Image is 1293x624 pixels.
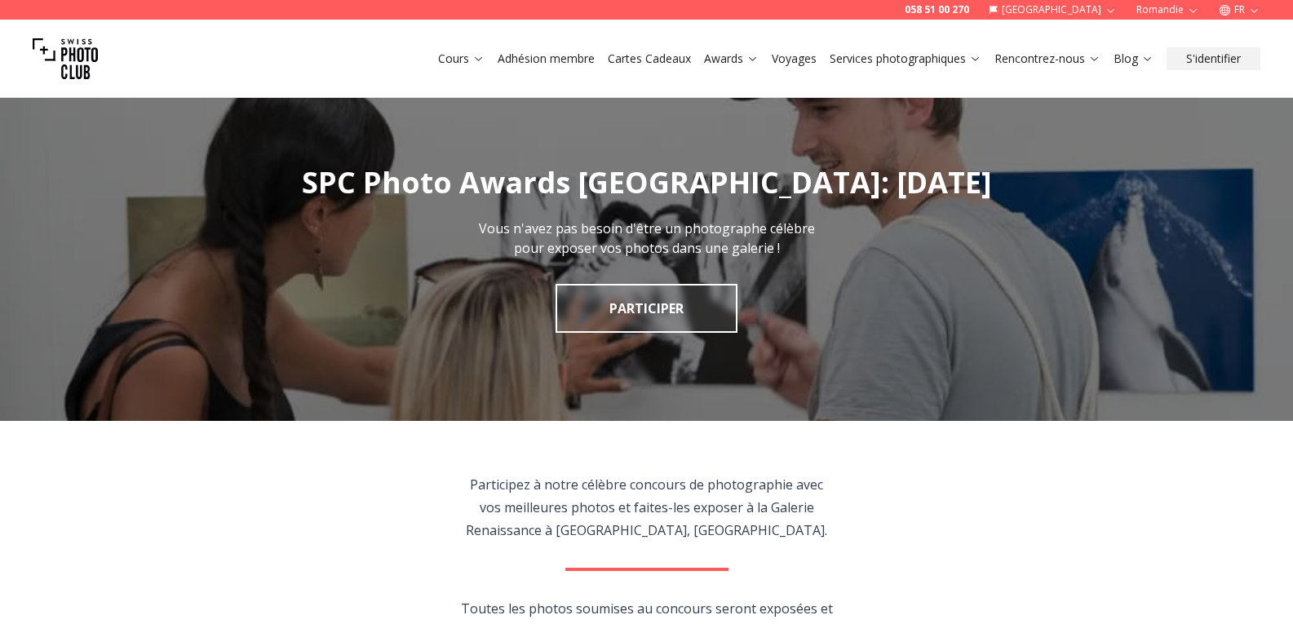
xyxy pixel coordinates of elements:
[432,47,491,70] button: Cours
[830,51,981,67] a: Services photographiques
[697,47,765,70] button: Awards
[556,284,737,333] a: PARTICIPER
[1114,51,1154,67] a: Blog
[491,47,601,70] button: Adhésion membre
[1167,47,1260,70] button: S'identifier
[994,51,1100,67] a: Rencontrez-nous
[823,47,988,70] button: Services photographiques
[608,51,691,67] a: Cartes Cadeaux
[601,47,697,70] button: Cartes Cadeaux
[988,47,1107,70] button: Rencontrez-nous
[772,51,817,67] a: Voyages
[464,219,830,258] p: Vous n'avez pas besoin d'être un photographe célèbre pour exposer vos photos dans une galerie !
[498,51,595,67] a: Adhésion membre
[1107,47,1160,70] button: Blog
[438,51,485,67] a: Cours
[765,47,823,70] button: Voyages
[704,51,759,67] a: Awards
[460,473,833,542] p: Participez à notre célèbre concours de photographie avec vos meilleures photos et faites-les expo...
[33,26,98,91] img: Swiss photo club
[905,3,969,16] a: 058 51 00 270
